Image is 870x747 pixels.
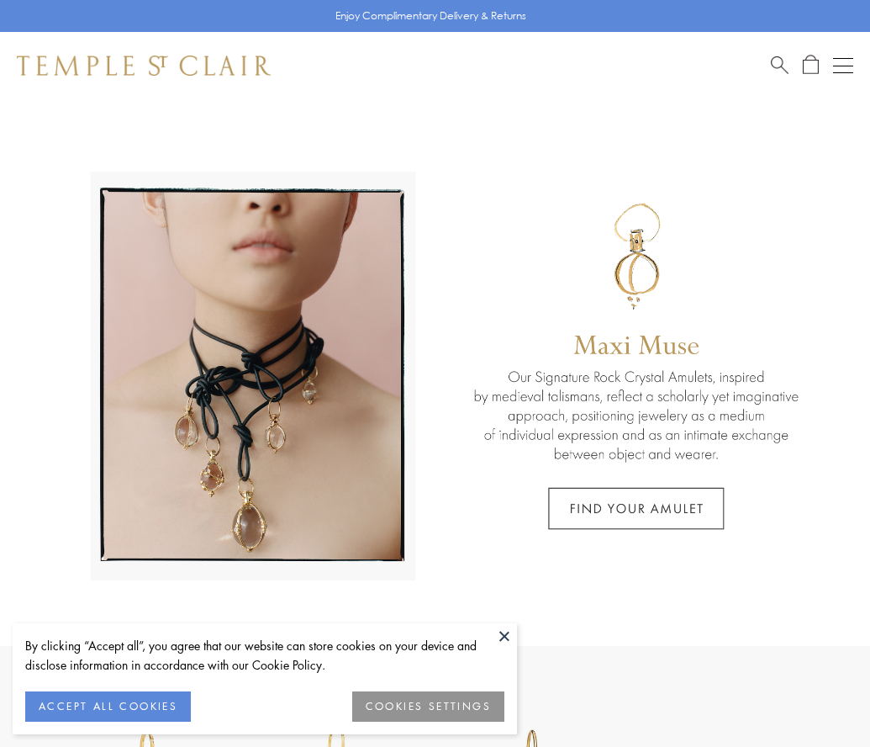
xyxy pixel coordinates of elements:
p: Enjoy Complimentary Delivery & Returns [335,8,526,24]
a: Open Shopping Bag [803,55,819,76]
button: ACCEPT ALL COOKIES [25,691,191,722]
button: COOKIES SETTINGS [352,691,504,722]
div: By clicking “Accept all”, you agree that our website can store cookies on your device and disclos... [25,636,504,675]
img: Temple St. Clair [17,56,271,76]
a: Search [771,55,788,76]
button: Open navigation [833,56,853,76]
